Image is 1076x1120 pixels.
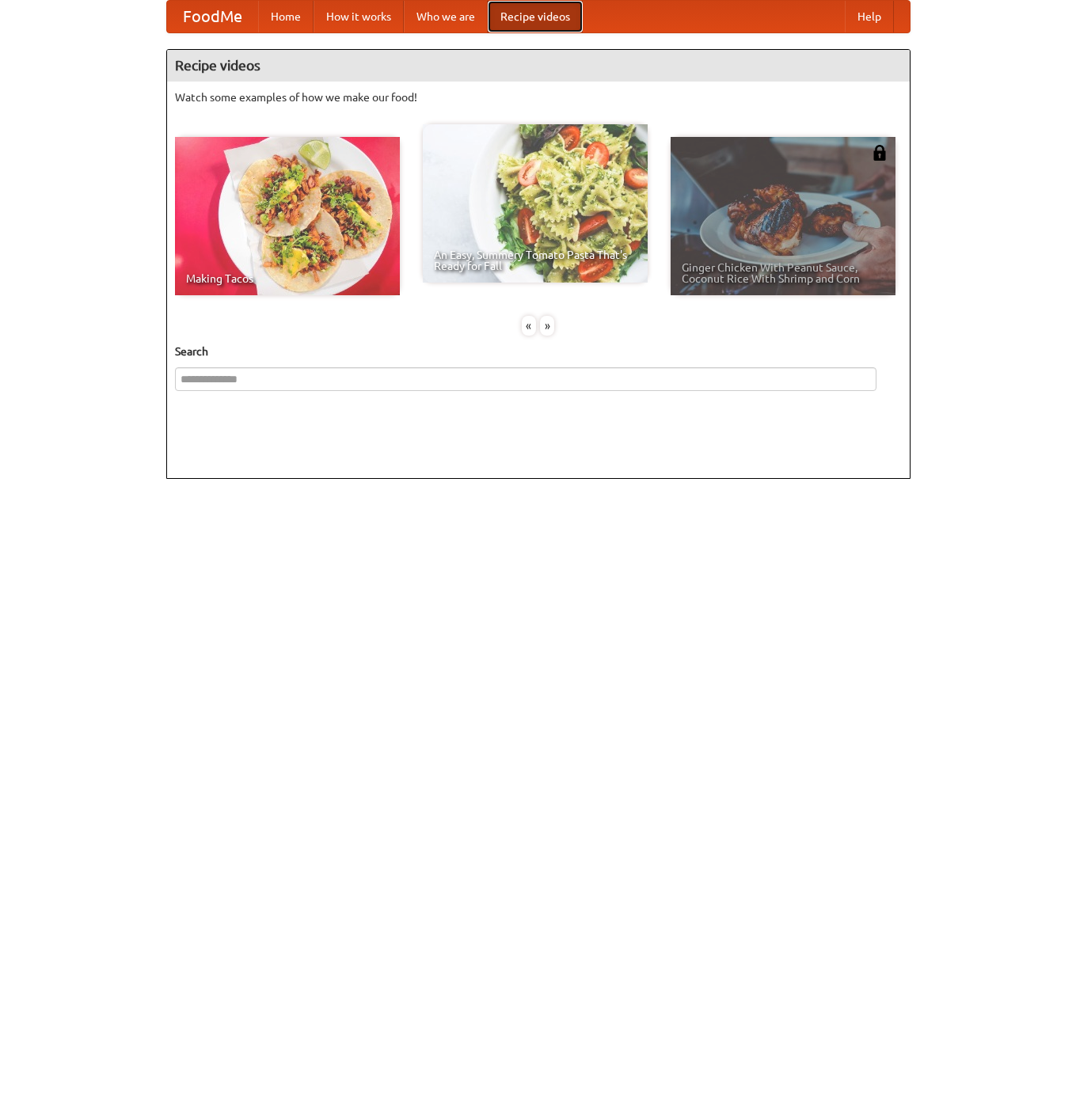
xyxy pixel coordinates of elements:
a: Making Tacos [175,137,400,295]
div: » [540,316,554,336]
p: Watch some examples of how we make our food! [175,89,902,105]
span: An Easy, Summery Tomato Pasta That's Ready for Fall [434,249,637,271]
img: 483408.png [872,145,888,161]
div: « [522,316,536,336]
a: FoodMe [167,1,258,32]
a: Help [845,1,894,32]
a: How it works [314,1,404,32]
h5: Search [175,344,902,359]
h4: Recipe videos [167,50,910,82]
span: Making Tacos [186,273,389,284]
a: Recipe videos [488,1,583,32]
a: Who we are [404,1,488,32]
a: Home [258,1,314,32]
a: An Easy, Summery Tomato Pasta That's Ready for Fall [423,124,648,283]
